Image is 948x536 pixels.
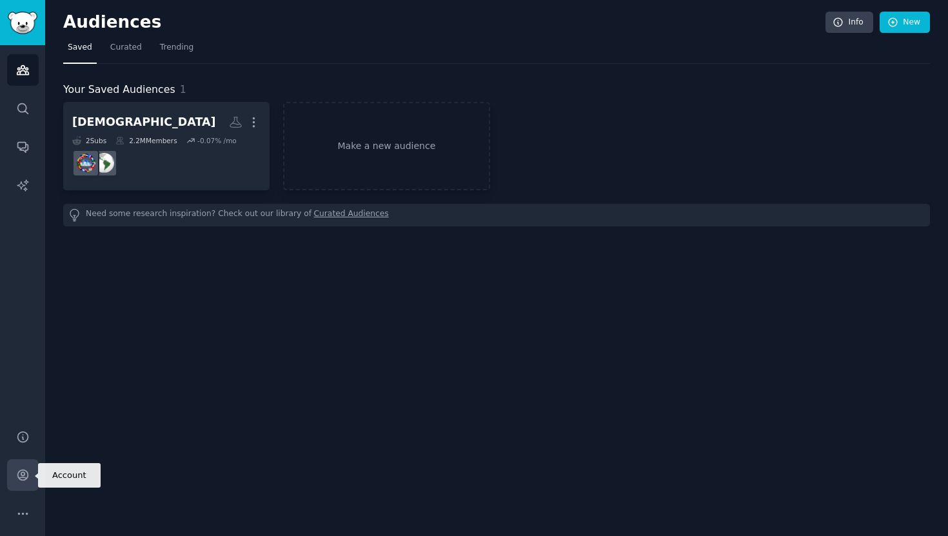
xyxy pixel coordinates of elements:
[110,42,142,54] span: Curated
[63,102,270,190] a: [DEMOGRAPHIC_DATA]2Subs2.2MMembers-0.07% /moLatinoPeopleTwitterlatinos
[115,136,177,145] div: 2.2M Members
[180,83,186,95] span: 1
[72,114,216,130] div: [DEMOGRAPHIC_DATA]
[880,12,930,34] a: New
[63,37,97,64] a: Saved
[63,12,825,33] h2: Audiences
[63,82,175,98] span: Your Saved Audiences
[94,153,114,173] img: LatinoPeopleTwitter
[825,12,873,34] a: Info
[63,204,930,226] div: Need some research inspiration? Check out our library of
[76,153,96,173] img: latinos
[314,208,389,222] a: Curated Audiences
[8,12,37,34] img: GummySearch logo
[72,136,106,145] div: 2 Sub s
[106,37,146,64] a: Curated
[68,42,92,54] span: Saved
[160,42,193,54] span: Trending
[197,136,237,145] div: -0.07 % /mo
[283,102,489,190] a: Make a new audience
[155,37,198,64] a: Trending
